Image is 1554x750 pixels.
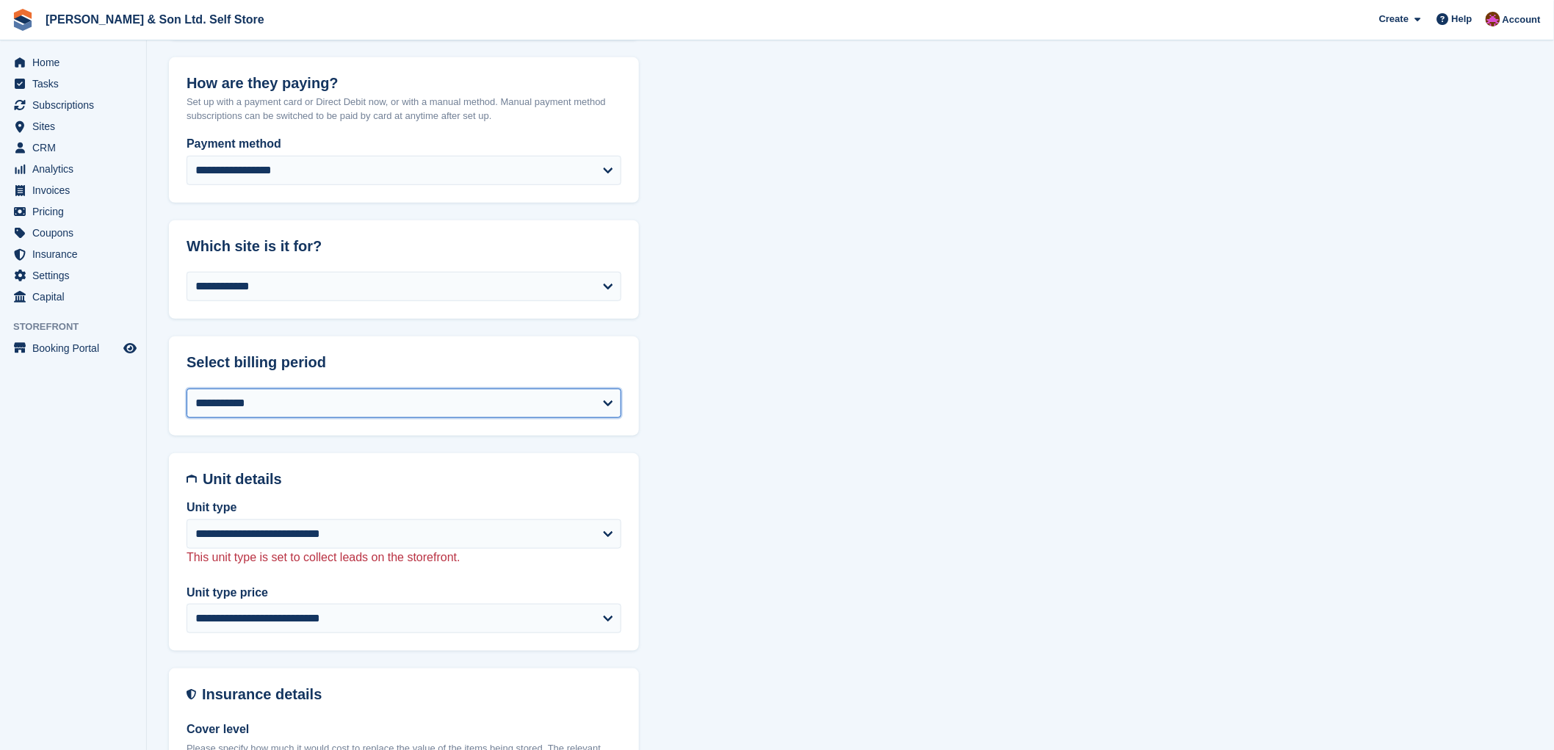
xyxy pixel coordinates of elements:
[32,265,120,286] span: Settings
[7,223,139,243] a: menu
[7,137,139,158] a: menu
[7,201,139,222] a: menu
[121,339,139,357] a: Preview store
[13,320,146,334] span: Storefront
[7,265,139,286] a: menu
[7,159,139,179] a: menu
[32,244,120,264] span: Insurance
[187,686,196,703] img: insurance-details-icon-731ffda60807649b61249b889ba3c5e2b5c27d34e2e1fb37a309f0fde93ff34a.svg
[7,116,139,137] a: menu
[187,354,621,371] h2: Select billing period
[187,238,621,255] h2: Which site is it for?
[1452,12,1472,26] span: Help
[202,686,621,703] h2: Insurance details
[187,549,621,566] p: This unit type is set to collect leads on the storefront.
[32,286,120,307] span: Capital
[32,116,120,137] span: Sites
[12,9,34,31] img: stora-icon-8386f47178a22dfd0bd8f6a31ec36ba5ce8667c1dd55bd0f319d3a0aa187defe.svg
[32,137,120,158] span: CRM
[32,159,120,179] span: Analytics
[40,7,270,32] a: [PERSON_NAME] & Son Ltd. Self Store
[7,244,139,264] a: menu
[32,338,120,358] span: Booking Portal
[7,52,139,73] a: menu
[7,180,139,201] a: menu
[7,73,139,94] a: menu
[32,52,120,73] span: Home
[187,584,621,602] label: Unit type price
[7,95,139,115] a: menu
[187,721,621,738] label: Cover level
[32,180,120,201] span: Invoices
[1486,12,1500,26] img: Kate Standish
[187,75,621,92] h2: How are they paying?
[32,95,120,115] span: Subscriptions
[1503,12,1541,27] span: Account
[1379,12,1409,26] span: Create
[187,135,621,153] label: Payment method
[32,73,120,94] span: Tasks
[32,201,120,222] span: Pricing
[32,223,120,243] span: Coupons
[203,471,621,488] h2: Unit details
[7,286,139,307] a: menu
[7,338,139,358] a: menu
[187,471,197,488] img: unit-details-icon-595b0c5c156355b767ba7b61e002efae458ec76ed5ec05730b8e856ff9ea34a9.svg
[187,95,621,123] p: Set up with a payment card or Direct Debit now, or with a manual method. Manual payment method su...
[187,499,621,516] label: Unit type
